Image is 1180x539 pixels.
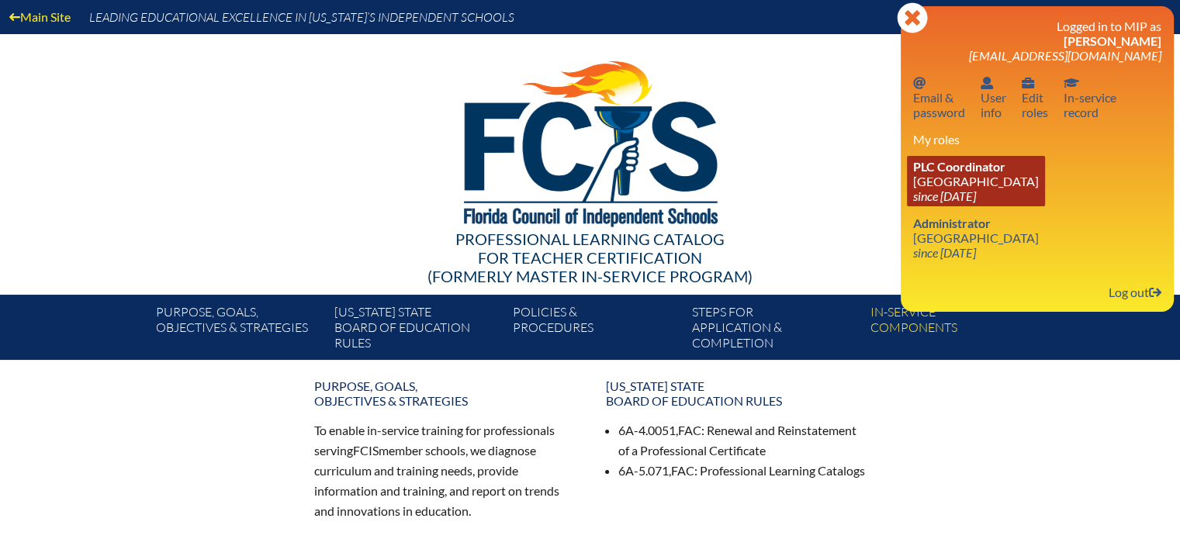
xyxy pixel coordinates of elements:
[305,372,584,414] a: Purpose, goals,objectives & strategies
[981,77,993,89] svg: User info
[913,77,926,89] svg: Email password
[478,248,702,267] span: for Teacher Certification
[907,212,1045,263] a: Administrator [GEOGRAPHIC_DATA] since [DATE]
[3,6,77,27] a: Main Site
[686,301,864,360] a: Steps forapplication & completion
[913,245,976,260] i: since [DATE]
[864,301,1043,360] a: In-servicecomponents
[913,159,1005,174] span: PLC Coordinator
[597,372,876,414] a: [US_STATE] StateBoard of Education rules
[913,188,976,203] i: since [DATE]
[430,34,750,246] img: FCISlogo221.eps
[671,463,694,478] span: FAC
[1149,286,1161,299] svg: Log out
[1102,282,1168,302] a: Log outLog out
[618,461,867,481] li: 6A-5.071, : Professional Learning Catalogs
[1016,72,1054,123] a: User infoEditroles
[913,132,1161,147] h3: My roles
[1057,72,1123,123] a: In-service recordIn-servicerecord
[907,156,1045,206] a: PLC Coordinator [GEOGRAPHIC_DATA] since [DATE]
[974,72,1012,123] a: User infoUserinfo
[507,301,685,360] a: Policies &Procedures
[678,423,701,437] span: FAC
[913,19,1161,63] h3: Logged in to MIP as
[314,420,575,520] p: To enable in-service training for professionals serving member schools, we diagnose curriculum an...
[897,2,928,33] svg: Close
[618,420,867,461] li: 6A-4.0051, : Renewal and Reinstatement of a Professional Certificate
[328,301,507,360] a: [US_STATE] StateBoard of Education rules
[969,48,1161,63] span: [EMAIL_ADDRESS][DOMAIN_NAME]
[149,301,327,360] a: Purpose, goals,objectives & strategies
[1064,33,1161,48] span: [PERSON_NAME]
[1064,77,1079,89] svg: In-service record
[1022,77,1034,89] svg: User info
[144,230,1037,285] div: Professional Learning Catalog (formerly Master In-service Program)
[353,443,379,458] span: FCIS
[913,216,991,230] span: Administrator
[907,72,971,123] a: Email passwordEmail &password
